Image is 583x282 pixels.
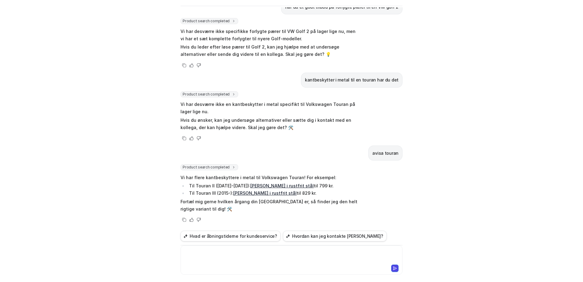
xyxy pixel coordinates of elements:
li: Til Touran II ([DATE]-[DATE]): til 799 kr. [187,182,359,190]
p: Vi har desværre ikke specifikke forlygte pærer til VW Golf 2 på lager lige nu, men vi har et sæt ... [181,28,359,42]
p: Hvis du leder efter løse pærer til Golf 2, kan jeg hjælpe med at undersøge alternativer eller sen... [181,43,359,58]
span: Product search completed [181,164,238,170]
a: [PERSON_NAME] i rustfrit stål [250,183,314,188]
span: Product search completed [181,18,238,24]
p: avisa touran [372,150,399,157]
li: Til Touran III (2015-): til 829 kr. [187,190,359,197]
button: Hvordan kan jeg kontakte [PERSON_NAME]? [283,231,387,241]
span: Product search completed [181,91,238,97]
p: kantbeskytter i metal til en touran har du det [305,76,399,84]
p: Hvis du ønsker, kan jeg undersøge alternativer eller sætte dig i kontakt med en kollega, der kan ... [181,117,359,131]
p: Fortæl mig gerne hvilken årgang din [GEOGRAPHIC_DATA] er, så finder jeg den helt rigtige variant ... [181,198,359,213]
a: [PERSON_NAME] i rustfrit stål [233,190,297,196]
button: Hvad er åbningstiderne for kundeservice? [181,231,281,241]
p: Vi har desværre ikke en kantbeskytter i metal specifikt til Volkswagen Touran på lager lige nu. [181,101,359,115]
p: Vi har flere kantbeskyttere i metal til Volkswagen Touran! For eksempel: [181,174,359,181]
